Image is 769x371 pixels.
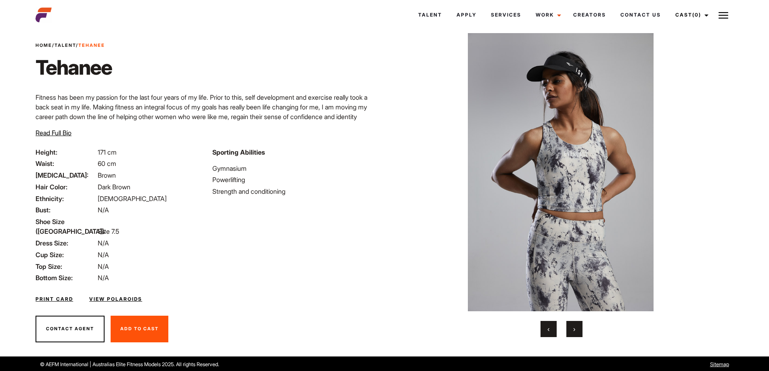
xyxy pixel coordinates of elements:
[36,182,96,192] span: Hair Color:
[89,296,142,303] a: View Polaroids
[54,42,76,48] a: Talent
[573,325,575,333] span: Next
[36,316,105,342] button: Contact Agent
[668,4,713,26] a: Cast(0)
[566,4,613,26] a: Creators
[98,183,130,191] span: Dark Brown
[212,175,379,184] li: Powerlifting
[528,4,566,26] a: Work
[36,147,96,157] span: Height:
[120,326,159,331] span: Add To Cast
[36,217,96,236] span: Shoe Size ([GEOGRAPHIC_DATA]):
[36,55,112,80] h1: Tehanee
[98,239,109,247] span: N/A
[36,238,96,248] span: Dress Size:
[36,7,52,23] img: cropped-aefm-brand-fav-22-square.png
[78,42,105,48] strong: Tehanee
[710,361,729,367] a: Sitemap
[484,4,528,26] a: Services
[98,274,109,282] span: N/A
[36,296,73,303] a: Print Card
[719,10,728,20] img: Burger icon
[36,42,105,49] span: / /
[98,195,167,203] span: [DEMOGRAPHIC_DATA]
[411,4,449,26] a: Talent
[40,361,438,368] p: © AEFM International | Australias Elite Fitness Models 2025. All rights Reserved.
[98,251,109,259] span: N/A
[547,325,549,333] span: Previous
[613,4,668,26] a: Contact Us
[36,262,96,271] span: Top Size:
[36,42,52,48] a: Home
[36,170,96,180] span: [MEDICAL_DATA]:
[36,129,71,137] span: Read Full Bio
[449,4,484,26] a: Apply
[98,171,116,179] span: Brown
[692,12,701,18] span: (0)
[36,128,71,138] button: Read Full Bio
[212,148,265,156] strong: Sporting Abilities
[36,92,379,141] p: Fitness has been my passion for the last four years of my life. Prior to this, self development a...
[98,148,117,156] span: 171 cm
[36,159,96,168] span: Waist:
[98,227,119,235] span: Size 7.5
[212,163,379,173] li: Gymnasium
[98,262,109,270] span: N/A
[36,250,96,260] span: Cup Size:
[36,205,96,215] span: Bust:
[98,206,109,214] span: N/A
[403,33,718,311] img: EVERLAST Campaign Shoot Tehanee AEFM International17
[111,316,168,342] button: Add To Cast
[36,273,96,283] span: Bottom Size:
[98,159,116,168] span: 60 cm
[212,187,379,196] li: Strength and conditioning
[36,194,96,203] span: Ethnicity:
